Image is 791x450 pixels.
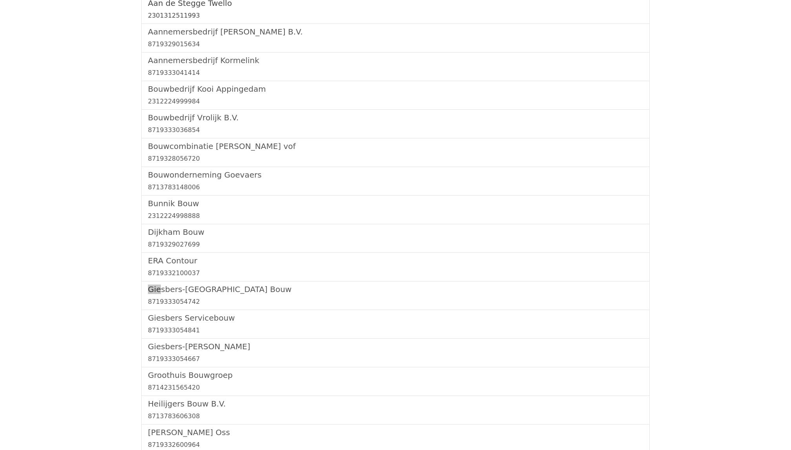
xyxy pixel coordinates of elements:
[148,313,643,335] a: Giesbers Servicebouw8719333054841
[148,113,643,135] a: Bouwbedrijf Vrolijk B.V.8719333036854
[148,412,643,421] div: 8713783606308
[148,370,643,380] h5: Groothuis Bouwgroep
[148,183,643,192] div: 8713783148006
[148,354,643,364] div: 8719333054667
[148,428,643,450] a: [PERSON_NAME] Oss8719332600964
[148,297,643,307] div: 8719333054742
[148,240,643,249] div: 8719329027699
[148,11,643,20] div: 2301312511993
[148,285,643,294] h5: Giesbers-[GEOGRAPHIC_DATA] Bouw
[148,97,643,106] div: 2312224999984
[148,27,643,36] h5: Aannemersbedrijf [PERSON_NAME] B.V.
[148,326,643,335] div: 8719333054841
[148,370,643,392] a: Groothuis Bouwgroep8714231565420
[148,154,643,163] div: 8719328056720
[148,383,643,392] div: 8714231565420
[148,142,643,151] h5: Bouwcombinatie [PERSON_NAME] vof
[148,56,643,78] a: Aannemersbedrijf Kormelink8719333041414
[148,227,643,237] h5: Dijkham Bouw
[148,399,643,421] a: Heilijgers Bouw B.V.8713783606308
[148,84,643,106] a: Bouwbedrijf Kooi Appingedam2312224999984
[148,27,643,49] a: Aannemersbedrijf [PERSON_NAME] B.V.8719329015634
[148,199,643,208] h5: Bunnik Bouw
[148,125,643,135] div: 8719333036854
[148,170,643,192] a: Bouwonderneming Goevaers8713783148006
[148,256,643,278] a: ERA Contour8719332100037
[148,313,643,323] h5: Giesbers Servicebouw
[148,40,643,49] div: 8719329015634
[148,285,643,307] a: Giesbers-[GEOGRAPHIC_DATA] Bouw8719333054742
[148,199,643,221] a: Bunnik Bouw2312224998888
[148,342,643,351] h5: Giesbers-[PERSON_NAME]
[148,342,643,364] a: Giesbers-[PERSON_NAME]8719333054667
[148,269,643,278] div: 8719332100037
[148,428,643,437] h5: [PERSON_NAME] Oss
[148,142,643,163] a: Bouwcombinatie [PERSON_NAME] vof8719328056720
[148,84,643,94] h5: Bouwbedrijf Kooi Appingedam
[148,56,643,65] h5: Aannemersbedrijf Kormelink
[148,113,643,122] h5: Bouwbedrijf Vrolijk B.V.
[148,399,643,408] h5: Heilijgers Bouw B.V.
[148,256,643,265] h5: ERA Contour
[148,68,643,78] div: 8719333041414
[148,440,643,450] div: 8719332600964
[148,211,643,221] div: 2312224998888
[148,170,643,180] h5: Bouwonderneming Goevaers
[148,227,643,249] a: Dijkham Bouw8719329027699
